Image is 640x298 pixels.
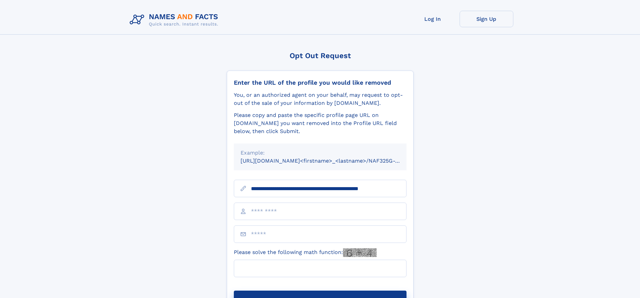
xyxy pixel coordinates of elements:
[406,11,460,27] a: Log In
[241,158,419,164] small: [URL][DOMAIN_NAME]<firstname>_<lastname>/NAF325G-xxxxxxxx
[227,51,414,60] div: Opt Out Request
[127,11,224,29] img: Logo Names and Facts
[234,111,407,135] div: Please copy and paste the specific profile page URL on [DOMAIN_NAME] you want removed into the Pr...
[241,149,400,157] div: Example:
[234,248,377,257] label: Please solve the following math function:
[234,91,407,107] div: You, or an authorized agent on your behalf, may request to opt-out of the sale of your informatio...
[234,79,407,86] div: Enter the URL of the profile you would like removed
[460,11,513,27] a: Sign Up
